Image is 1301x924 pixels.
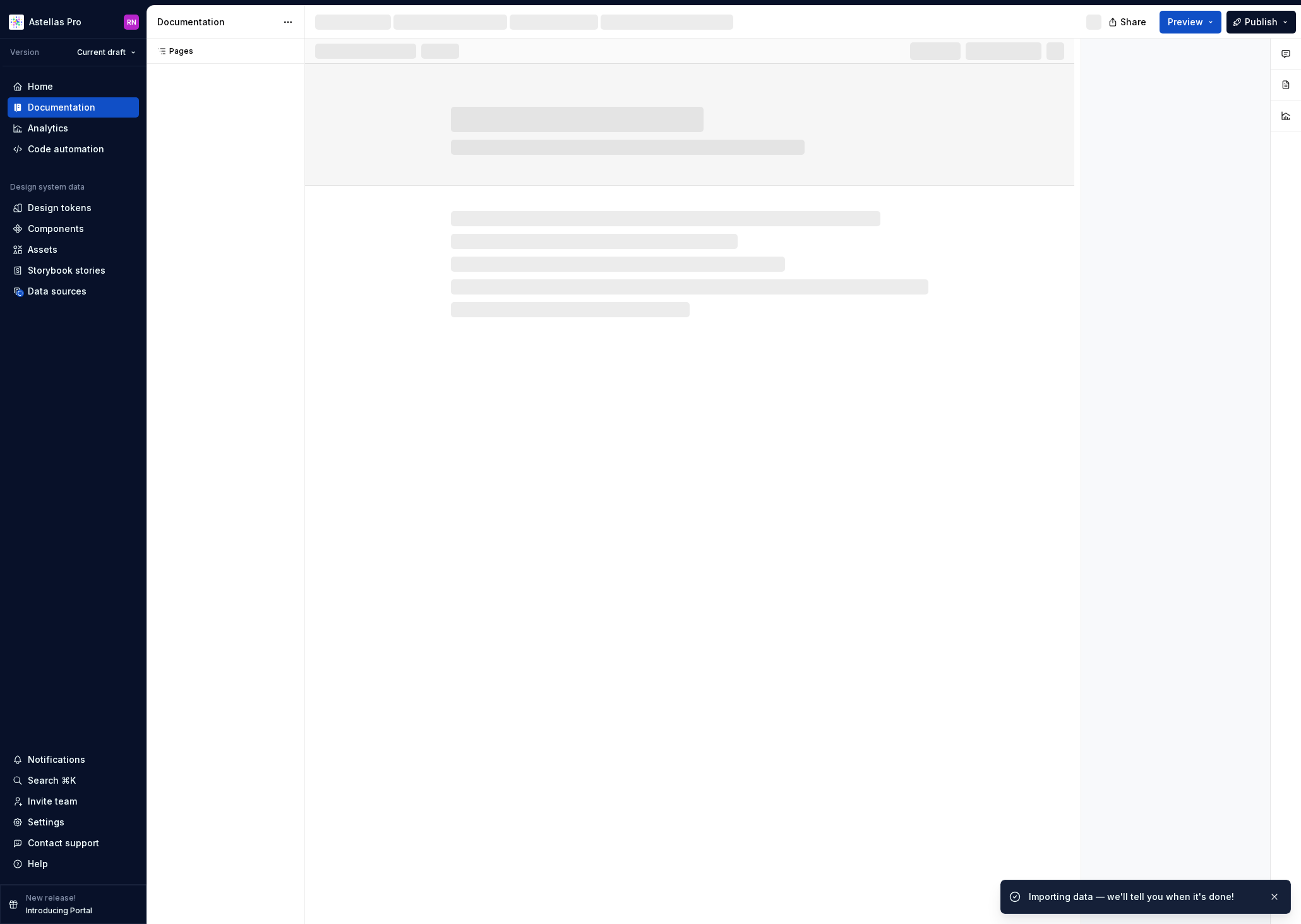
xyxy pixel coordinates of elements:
div: Pages [152,46,193,56]
a: Code automation [8,139,139,159]
button: Contact support [8,833,139,853]
img: b2369ad3-f38c-46c1-b2a2-f2452fdbdcd2.png [9,15,24,30]
p: New release! [26,893,76,903]
a: Settings [8,812,139,832]
div: RN [127,17,136,27]
button: Current draft [71,44,141,61]
div: Design system data [10,182,85,192]
button: Help [8,854,139,874]
a: Data sources [8,281,139,301]
button: Preview [1160,11,1221,33]
span: Current draft [77,47,126,58]
div: Version [10,47,39,58]
a: Invite team [8,791,139,812]
p: Introducing Portal [26,906,92,916]
div: Documentation [28,101,95,114]
div: Invite team [28,795,77,808]
div: Search ⌘K [28,774,76,787]
button: Share [1102,11,1154,33]
div: Analytics [28,122,68,135]
a: Design tokens [8,198,139,218]
a: Documentation [8,97,139,118]
span: Publish [1245,16,1278,28]
button: Notifications [8,750,139,770]
div: Design tokens [28,202,92,214]
span: Preview [1168,16,1203,28]
div: Data sources [28,285,87,298]
a: Components [8,219,139,239]
div: Importing data — we'll tell you when it's done! [1029,891,1259,903]
div: Components [28,222,84,235]
div: Home [28,80,53,93]
a: Assets [8,240,139,260]
div: Assets [28,243,57,256]
a: Home [8,76,139,97]
div: Astellas Pro [29,16,81,28]
a: Analytics [8,118,139,138]
div: Documentation [157,16,277,28]
a: Storybook stories [8,260,139,281]
button: Search ⌘K [8,770,139,791]
div: Contact support [28,837,99,849]
div: Help [28,858,48,870]
div: Notifications [28,753,85,766]
div: Storybook stories [28,264,105,277]
span: Share [1120,16,1146,28]
div: Code automation [28,143,104,155]
div: Settings [28,816,64,829]
button: Publish [1226,11,1296,33]
button: Astellas ProRN [3,8,144,35]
